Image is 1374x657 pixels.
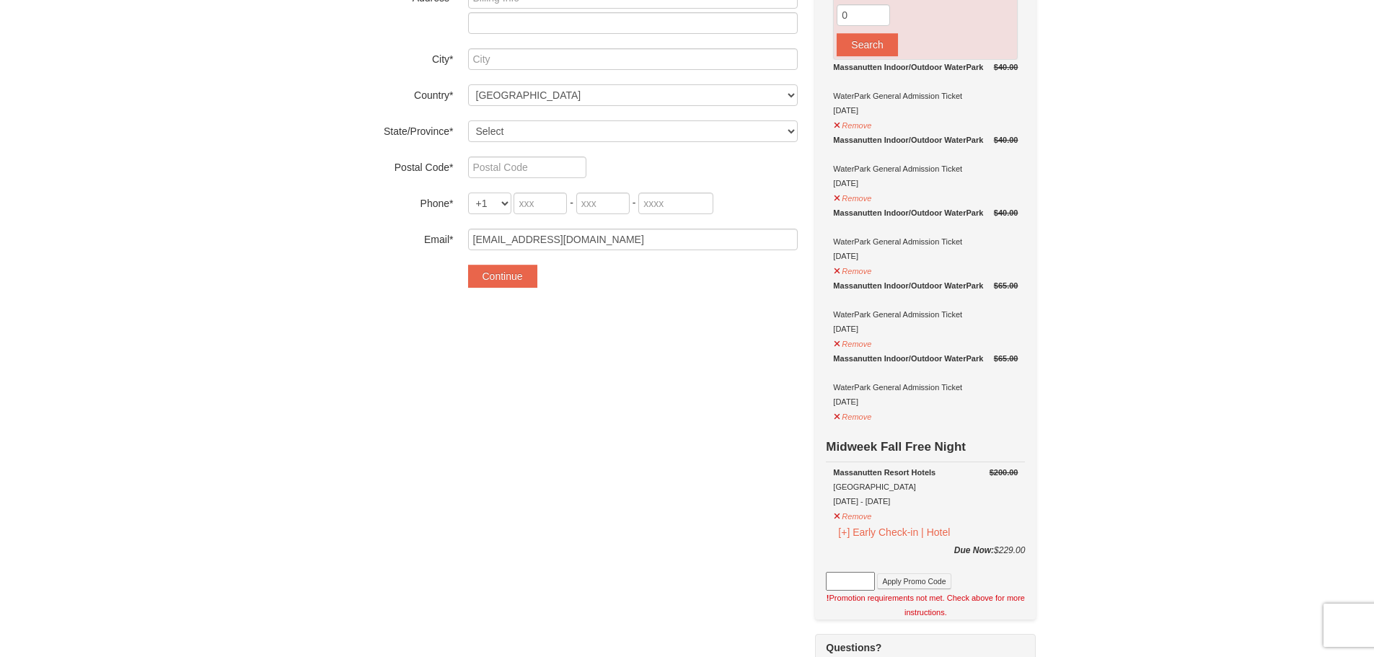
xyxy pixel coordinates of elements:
del: $40.00 [994,63,1018,71]
del: $200.00 [990,468,1018,477]
button: Apply Promo Code [877,573,951,589]
button: Search [837,33,897,56]
div: WaterPark General Admission Ticket [DATE] [833,351,1018,409]
span: - [633,197,636,208]
div: Massanutten Indoor/Outdoor WaterPark [833,278,1018,293]
button: Remove [833,115,872,133]
input: Email [468,229,798,250]
input: Postal Code [468,156,586,178]
button: Remove [833,333,872,351]
button: Remove [833,188,872,206]
div: WaterPark General Admission Ticket [DATE] [833,278,1018,336]
label: Email* [338,229,454,247]
input: xxx [576,193,630,214]
del: $40.00 [994,208,1018,217]
del: $65.00 [994,354,1018,363]
span: - [570,197,573,208]
div: $229.00 [826,543,1025,572]
button: Continue [468,265,537,288]
strong: Massanutten Resort Hotels [833,468,935,477]
div: Massanutten Indoor/Outdoor WaterPark [833,60,1018,74]
del: $40.00 [994,136,1018,144]
label: City* [338,48,454,66]
input: xxx [514,193,567,214]
div: WaterPark General Admission Ticket [DATE] [833,133,1018,190]
label: Country* [338,84,454,102]
div: [GEOGRAPHIC_DATA] [DATE] - [DATE] [833,465,1018,508]
button: Remove [833,506,872,524]
strong: Questions? [826,642,881,653]
label: State/Province* [338,120,454,138]
div: Massanutten Indoor/Outdoor WaterPark [833,351,1018,366]
del: $65.00 [994,281,1018,290]
div: WaterPark General Admission Ticket [DATE] [833,206,1018,263]
label: Postal Code* [338,156,454,175]
div: Massanutten Indoor/Outdoor WaterPark [833,206,1018,220]
strong: ! [827,594,829,602]
button: Remove [833,406,872,424]
div: WaterPark General Admission Ticket [DATE] [833,60,1018,118]
input: xxxx [638,193,713,214]
div: Massanutten Indoor/Outdoor WaterPark [833,133,1018,147]
label: Phone* [338,193,454,211]
strong: Midweek Fall Free Night [826,440,966,454]
div: Promotion requirements not met. Check above for more instructions. [826,591,1025,619]
button: Remove [833,260,872,278]
strong: Due Now: [954,545,994,555]
input: City [468,48,798,70]
button: [+] Early Check-in | Hotel [833,524,955,540]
